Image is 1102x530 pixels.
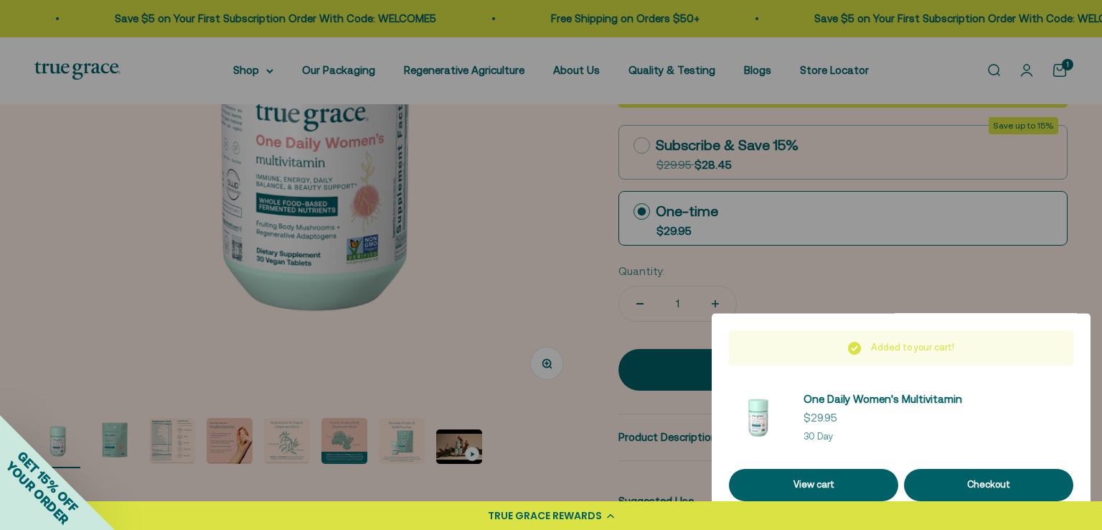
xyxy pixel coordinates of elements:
a: View cart [729,469,898,501]
div: TRUE GRACE REWARDS [488,508,602,524]
button: Checkout [904,469,1073,501]
sale-price: $29.95 [804,409,837,427]
img: We select ingredients that play a concrete role in true health, and we include them at effective ... [729,389,786,446]
span: YOUR ORDER [3,458,72,527]
span: GET 15% OFF [14,448,81,515]
div: Checkout [921,478,1056,493]
p: 30 Day [804,429,962,445]
div: Added to your cart! [729,330,1073,366]
a: One Daily Women's Multivitamin [804,391,962,408]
